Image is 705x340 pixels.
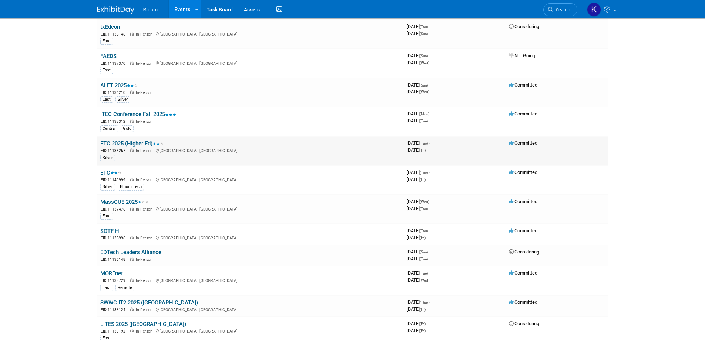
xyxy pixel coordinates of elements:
span: (Tue) [420,171,428,175]
a: SWWC IT2 2025 ([GEOGRAPHIC_DATA]) [100,299,198,306]
span: [DATE] [407,270,430,276]
a: FAEDS [100,53,117,60]
a: ETC [100,169,121,176]
div: Gold [121,125,134,132]
img: In-Person Event [130,307,134,311]
span: (Tue) [420,271,428,275]
span: [DATE] [407,328,426,333]
img: In-Person Event [130,236,134,239]
span: Committed [509,299,537,305]
span: In-Person [136,178,155,182]
span: - [429,270,430,276]
span: EID: 11137476 [101,207,128,211]
span: [DATE] [407,82,430,88]
span: - [430,199,432,204]
div: [GEOGRAPHIC_DATA], [GEOGRAPHIC_DATA] [100,147,401,154]
div: East [100,96,113,103]
img: In-Person Event [130,329,134,333]
div: [GEOGRAPHIC_DATA], [GEOGRAPHIC_DATA] [100,328,401,334]
span: In-Person [136,257,155,262]
span: [DATE] [407,89,429,94]
img: In-Person Event [130,32,134,36]
span: Committed [509,199,537,204]
div: Silver [115,96,130,103]
span: (Thu) [420,300,428,304]
span: EID: 11136257 [101,149,128,153]
div: [GEOGRAPHIC_DATA], [GEOGRAPHIC_DATA] [100,31,401,37]
span: (Mon) [420,112,429,116]
span: In-Person [136,307,155,312]
span: (Fri) [420,236,426,240]
span: - [429,169,430,175]
span: [DATE] [407,206,428,211]
span: [DATE] [407,111,432,117]
img: In-Person Event [130,257,134,261]
img: ExhibitDay [97,6,134,14]
span: - [429,249,430,255]
span: (Sun) [420,54,428,58]
div: East [100,213,113,219]
div: [GEOGRAPHIC_DATA], [GEOGRAPHIC_DATA] [100,206,401,212]
span: Considering [509,249,539,255]
span: EID: 11135996 [101,236,128,240]
span: In-Person [136,329,155,334]
span: In-Person [136,148,155,153]
span: [DATE] [407,299,430,305]
span: Committed [509,82,537,88]
span: [DATE] [407,24,430,29]
div: [GEOGRAPHIC_DATA], [GEOGRAPHIC_DATA] [100,176,401,183]
span: (Wed) [420,278,429,282]
span: [DATE] [407,31,428,36]
img: In-Person Event [130,278,134,282]
span: In-Person [136,278,155,283]
div: [GEOGRAPHIC_DATA], [GEOGRAPHIC_DATA] [100,277,401,283]
span: [DATE] [407,249,430,255]
span: Considering [509,321,539,326]
span: EID: 11138312 [101,119,128,124]
span: [DATE] [407,228,430,233]
span: (Sun) [420,32,428,36]
span: Bluum [143,7,158,13]
span: [DATE] [407,199,432,204]
span: [DATE] [407,169,430,175]
img: In-Person Event [130,61,134,65]
span: - [429,228,430,233]
span: - [429,140,430,146]
span: (Fri) [420,329,426,333]
span: In-Person [136,61,155,66]
span: - [427,321,428,326]
span: - [429,24,430,29]
a: Search [543,3,577,16]
div: Silver [100,155,115,161]
div: [GEOGRAPHIC_DATA], [GEOGRAPHIC_DATA] [100,306,401,313]
span: In-Person [136,236,155,240]
span: EID: 11138729 [101,279,128,283]
a: ITEC Conference Fall 2025 [100,111,176,118]
a: ETC 2025 (Higher Ed) [100,140,164,147]
img: Kellie Noller [587,3,601,17]
a: SOTF HI [100,228,121,235]
span: (Fri) [420,322,426,326]
div: [GEOGRAPHIC_DATA], [GEOGRAPHIC_DATA] [100,60,401,66]
span: In-Person [136,119,155,124]
span: (Tue) [420,257,428,261]
img: In-Person Event [130,178,134,181]
span: EID: 11140999 [101,178,128,182]
span: [DATE] [407,60,429,65]
a: ALET 2025 [100,82,138,89]
span: In-Person [136,207,155,212]
span: [DATE] [407,256,428,262]
span: Not Going [509,53,535,58]
div: Remote [115,285,134,291]
span: EID: 11136148 [101,257,128,262]
div: [GEOGRAPHIC_DATA], [GEOGRAPHIC_DATA] [100,235,401,241]
a: LITES 2025 ([GEOGRAPHIC_DATA]) [100,321,186,327]
span: (Fri) [420,148,426,152]
span: [DATE] [407,321,428,326]
span: (Thu) [420,229,428,233]
span: Committed [509,270,537,276]
span: Committed [509,111,537,117]
div: Central [100,125,118,132]
span: (Wed) [420,200,429,204]
span: [DATE] [407,277,429,283]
